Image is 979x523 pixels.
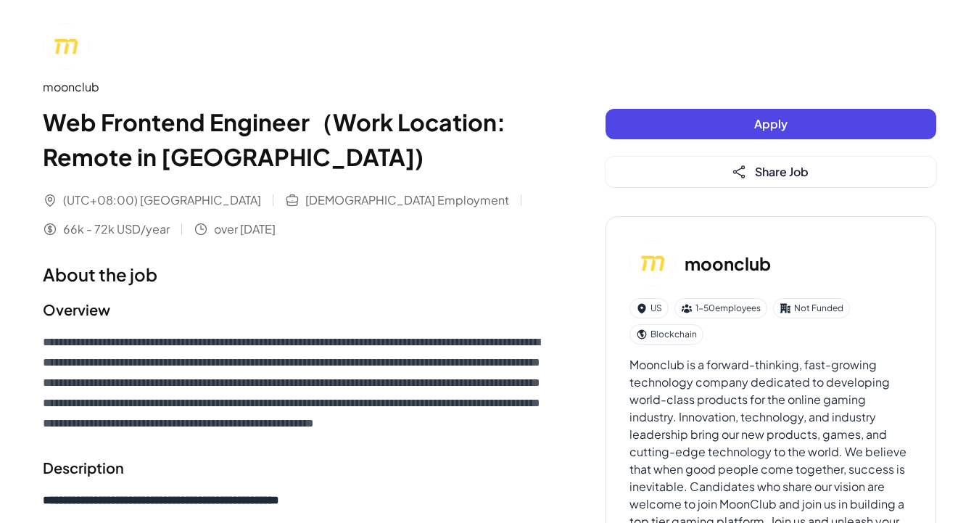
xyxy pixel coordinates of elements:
[674,298,767,318] div: 1-50 employees
[43,261,548,287] h1: About the job
[773,298,850,318] div: Not Funded
[43,23,89,70] img: mo
[606,157,936,187] button: Share Job
[629,298,669,318] div: US
[305,192,509,209] span: [DEMOGRAPHIC_DATA] Employment
[43,299,548,321] h2: Overview
[43,78,548,96] div: moonclub
[629,324,703,345] div: Blockchain
[43,457,548,479] h2: Description
[63,221,170,238] span: 66k - 72k USD/year
[629,240,676,287] img: mo
[685,250,771,276] h3: moonclub
[63,192,261,209] span: (UTC+08:00) [GEOGRAPHIC_DATA]
[755,164,809,179] span: Share Job
[43,104,548,174] h1: Web Frontend Engineer（Work Location: Remote in [GEOGRAPHIC_DATA])
[606,109,936,139] button: Apply
[754,116,788,131] span: Apply
[214,221,276,238] span: over [DATE]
